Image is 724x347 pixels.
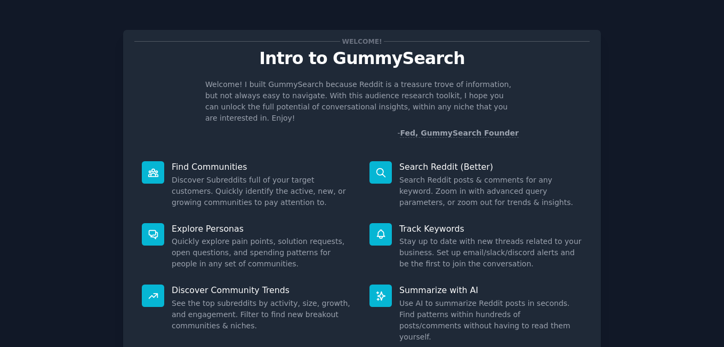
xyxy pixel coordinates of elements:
p: Summarize with AI [399,285,582,296]
dd: Use AI to summarize Reddit posts in seconds. Find patterns within hundreds of posts/comments with... [399,298,582,343]
dd: Quickly explore pain points, solution requests, open questions, and spending patterns for people ... [172,236,355,270]
p: Welcome! I built GummySearch because Reddit is a treasure trove of information, but not always ea... [205,79,519,124]
span: Welcome! [340,36,384,47]
p: Intro to GummySearch [134,49,590,68]
dd: Search Reddit posts & comments for any keyword. Zoom in with advanced query parameters, or zoom o... [399,175,582,208]
dd: Stay up to date with new threads related to your business. Set up email/slack/discord alerts and ... [399,236,582,270]
p: Search Reddit (Better) [399,161,582,172]
p: Track Keywords [399,223,582,234]
p: Explore Personas [172,223,355,234]
p: Discover Community Trends [172,285,355,296]
div: - [397,128,519,139]
dd: Discover Subreddits full of your target customers. Quickly identify the active, new, or growing c... [172,175,355,208]
p: Find Communities [172,161,355,172]
a: Fed, GummySearch Founder [400,129,519,138]
dd: See the top subreddits by activity, size, growth, and engagement. Filter to find new breakout com... [172,298,355,332]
